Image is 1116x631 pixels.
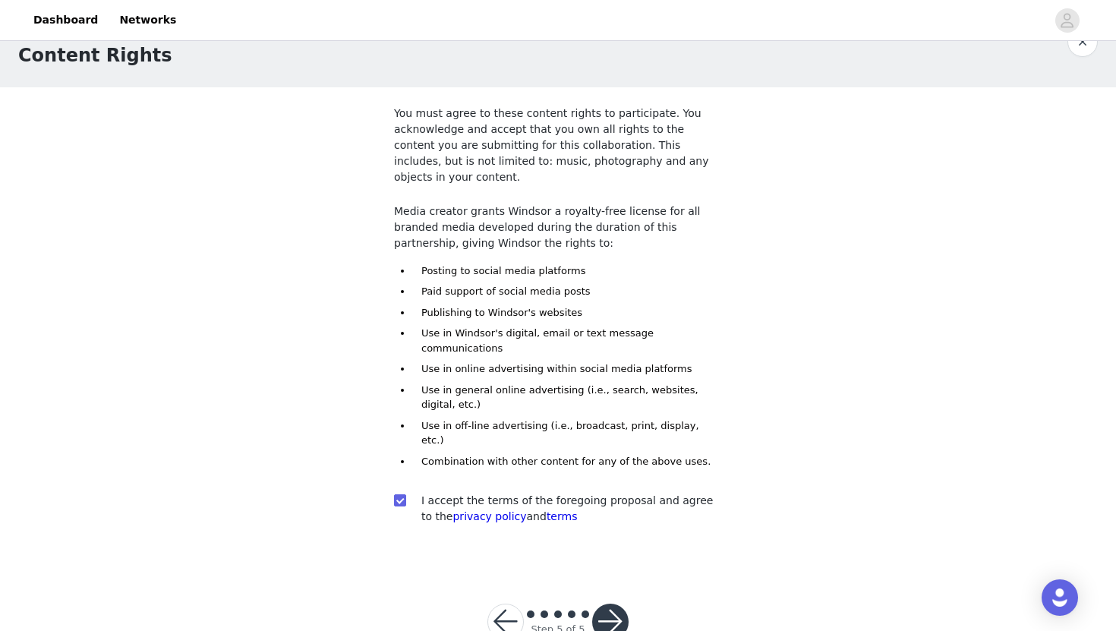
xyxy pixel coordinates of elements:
a: Dashboard [24,3,107,37]
span: I accept the terms of the foregoing proposal and agree to the and [421,494,713,522]
a: terms [547,510,578,522]
div: avatar [1060,8,1074,33]
li: Publishing to Windsor's websites [412,305,722,320]
li: Posting to social media platforms [412,263,722,279]
a: Networks [110,3,185,37]
p: You must agree to these content rights to participate. You acknowledge and accept that you own al... [394,106,722,185]
li: Use in off-line advertising (i.e., broadcast, print, display, etc.) [412,418,722,448]
div: Open Intercom Messenger [1042,579,1078,616]
p: Media creator grants Windsor a royalty-free license for all branded media developed during the du... [394,203,722,251]
li: Combination with other content for any of the above uses. [412,454,722,469]
li: Use in Windsor's digital, email or text message communications [412,326,722,355]
li: Use in general online advertising (i.e., search, websites, digital, etc.) [412,383,722,412]
li: Paid support of social media posts [412,284,722,299]
li: Use in online advertising within social media platforms [412,361,722,377]
a: privacy policy [452,510,526,522]
h1: Content Rights [18,42,172,69]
